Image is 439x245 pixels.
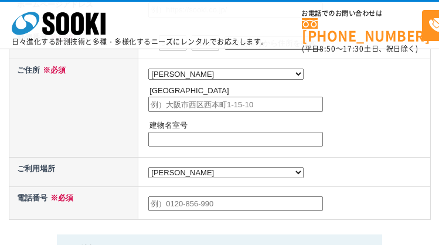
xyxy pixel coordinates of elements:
[9,186,138,219] th: 電話番号
[40,66,66,74] span: ※必須
[9,59,138,157] th: ご住所
[148,97,323,112] input: 例）大阪市西区西本町1-15-10
[148,196,323,212] input: 例）0120-856-990
[302,43,418,54] span: (平日 ～ 土日、祝日除く)
[302,10,422,17] span: お電話でのお問い合わせは
[302,18,422,42] a: [PHONE_NUMBER]
[12,38,268,45] p: 日々進化する計測技術と多種・多様化するニーズにレンタルでお応えします。
[149,85,427,97] p: [GEOGRAPHIC_DATA]
[343,43,364,54] span: 17:30
[149,120,427,132] p: 建物名室号
[148,167,304,178] select: /* 20250204 MOD ↑ */ /* 20241122 MOD ↑ */
[319,43,336,54] span: 8:50
[47,193,73,202] span: ※必須
[9,158,138,187] th: ご利用場所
